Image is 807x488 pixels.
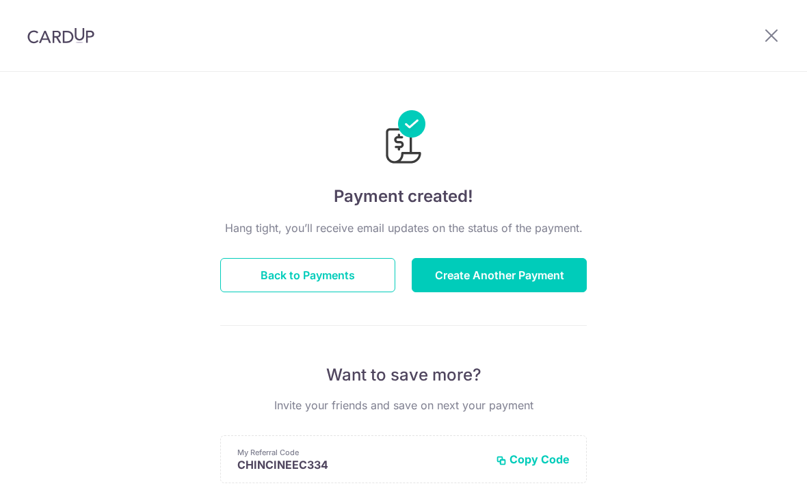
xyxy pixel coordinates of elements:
h4: Payment created! [220,184,587,209]
img: CardUp [27,27,94,44]
p: My Referral Code [237,447,485,458]
p: Hang tight, you’ll receive email updates on the status of the payment. [220,220,587,236]
p: Want to save more? [220,364,587,386]
img: Payments [382,110,425,168]
p: CHINCINEEC334 [237,458,485,472]
button: Back to Payments [220,258,395,292]
p: Invite your friends and save on next your payment [220,397,587,413]
button: Copy Code [496,452,570,466]
button: Create Another Payment [412,258,587,292]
